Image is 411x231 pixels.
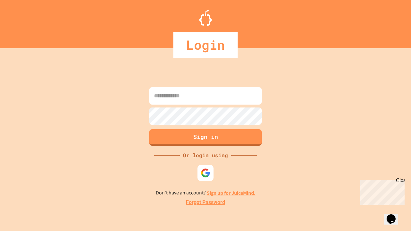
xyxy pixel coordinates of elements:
div: Login [173,32,238,58]
button: Sign in [149,129,262,146]
iframe: chat widget [384,205,405,225]
p: Don't have an account? [156,189,256,197]
a: Forgot Password [186,199,225,206]
img: google-icon.svg [201,168,210,178]
a: Sign up for JuiceMind. [207,190,256,196]
iframe: chat widget [358,177,405,205]
div: Or login using [180,151,231,159]
img: Logo.svg [199,10,212,26]
div: Chat with us now!Close [3,3,44,41]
